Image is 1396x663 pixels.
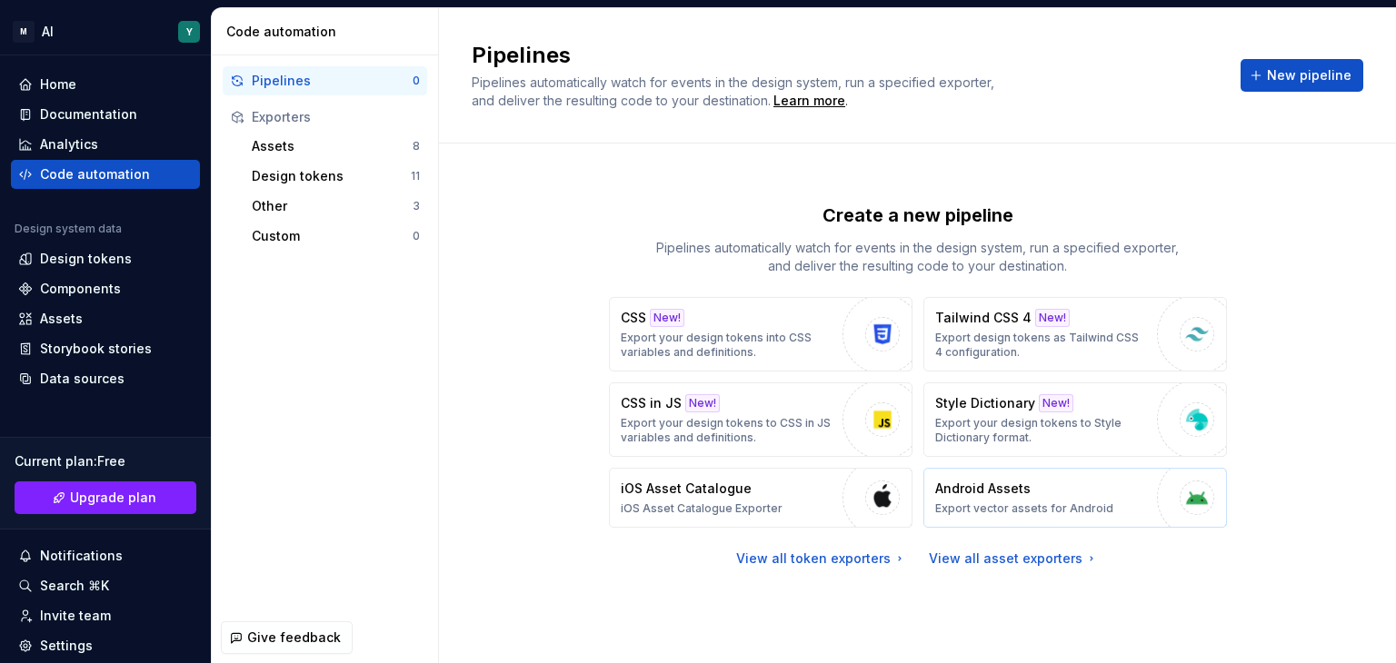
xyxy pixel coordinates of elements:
p: Export your design tokens into CSS variables and definitions. [621,331,833,360]
button: Android AssetsExport vector assets for Android [923,468,1227,528]
p: CSS [621,309,646,327]
button: Tailwind CSS 4New!Export design tokens as Tailwind CSS 4 configuration. [923,297,1227,371]
button: Search ⌘K [11,571,200,600]
p: Export vector assets for Android [935,501,1113,516]
a: Home [11,70,200,99]
div: Design tokens [40,250,132,268]
div: 0 [413,229,420,243]
button: CSS in JSNew!Export your design tokens to CSS in JS variables and definitions. [609,382,912,457]
p: iOS Asset Catalogue Exporter [621,501,783,516]
a: Settings [11,631,200,660]
div: 0 [413,74,420,88]
p: Tailwind CSS 4 [935,309,1032,327]
div: New! [1035,309,1070,327]
a: Design tokens [11,244,200,273]
div: Invite team [40,607,111,625]
a: Storybook stories [11,334,200,363]
p: Style Dictionary [935,394,1035,412]
button: CSSNew!Export your design tokens into CSS variables and definitions. [609,297,912,371]
div: Design tokens [252,167,411,185]
div: 3 [413,199,420,213]
div: Code automation [226,23,431,41]
div: Settings [40,637,93,655]
span: Give feedback [247,628,341,647]
button: Custom0 [244,222,427,251]
div: Exporters [252,108,420,126]
button: MAIY [4,12,207,51]
button: Give feedback [221,621,353,654]
div: Documentation [40,105,137,124]
div: Y [186,25,193,39]
div: Data sources [40,370,125,388]
div: Pipelines [252,72,413,90]
a: Analytics [11,130,200,159]
span: Pipelines automatically watch for events in the design system, run a specified exporter, and deli... [472,74,998,108]
button: Assets8 [244,132,427,161]
p: Android Assets [935,480,1031,498]
h2: Pipelines [472,41,1219,70]
div: New! [1039,394,1073,412]
div: Storybook stories [40,340,152,358]
div: AI [42,23,54,41]
a: Assets [11,304,200,333]
div: M [13,21,35,43]
a: Components [11,274,200,303]
a: Invite team [11,601,200,630]
div: Code automation [40,165,150,183]
a: Code automation [11,160,200,189]
a: Upgrade plan [15,481,196,514]
span: . [771,94,848,108]
button: Design tokens11 [244,162,427,191]
div: Search ⌘K [40,577,109,595]
div: Home [40,75,76,94]
div: Components [40,280,121,298]
a: Data sources [11,364,200,393]
a: View all asset exporters [929,549,1099,568]
div: Other [252,197,413,215]
p: Export design tokens as Tailwind CSS 4 configuration. [935,331,1148,360]
div: Notifications [40,547,123,565]
div: New! [650,309,684,327]
p: Export your design tokens to Style Dictionary format. [935,416,1148,445]
div: 11 [411,169,420,183]
button: Pipelines0 [223,66,427,95]
div: New! [685,394,720,412]
div: Custom [252,227,413,245]
button: iOS Asset CatalogueiOS Asset Catalogue Exporter [609,468,912,528]
p: CSS in JS [621,394,682,412]
div: Design system data [15,222,122,236]
p: Create a new pipeline [823,203,1013,228]
p: iOS Asset Catalogue [621,480,752,498]
a: Learn more [773,92,845,110]
div: Assets [40,310,83,328]
button: Notifications [11,541,200,570]
button: Style DictionaryNew!Export your design tokens to Style Dictionary format. [923,382,1227,457]
span: Upgrade plan [70,489,156,507]
div: Current plan : Free [15,452,196,470]
span: New pipeline [1267,66,1351,84]
a: Documentation [11,100,200,129]
div: Assets [252,137,413,155]
p: Export your design tokens to CSS in JS variables and definitions. [621,416,833,445]
p: Pipelines automatically watch for events in the design system, run a specified exporter, and deli... [645,239,1191,275]
div: 8 [413,139,420,153]
a: View all token exporters [736,549,907,568]
div: Analytics [40,135,98,153]
button: New pipeline [1241,59,1363,92]
button: Other3 [244,192,427,221]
